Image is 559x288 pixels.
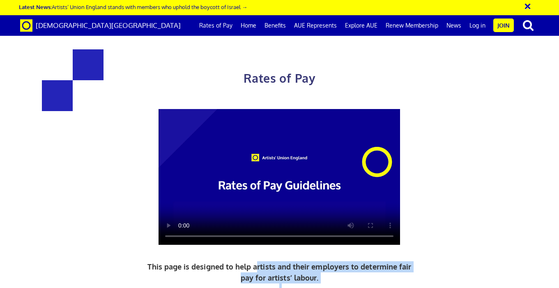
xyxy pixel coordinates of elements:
[442,15,465,36] a: News
[19,3,247,10] a: Latest News:Artists’ Union England stands with members who uphold the boycott of Israel →
[515,16,541,34] button: search
[195,15,237,36] a: Rates of Pay
[244,71,315,86] span: Rates of Pay
[14,15,187,36] a: Brand [DEMOGRAPHIC_DATA][GEOGRAPHIC_DATA]
[19,3,52,10] strong: Latest News:
[260,15,290,36] a: Benefits
[290,15,341,36] a: AUE Represents
[36,21,181,30] span: [DEMOGRAPHIC_DATA][GEOGRAPHIC_DATA]
[237,15,260,36] a: Home
[493,19,514,32] a: Join
[341,15,382,36] a: Explore AUE
[382,15,442,36] a: Renew Membership
[465,15,490,36] a: Log in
